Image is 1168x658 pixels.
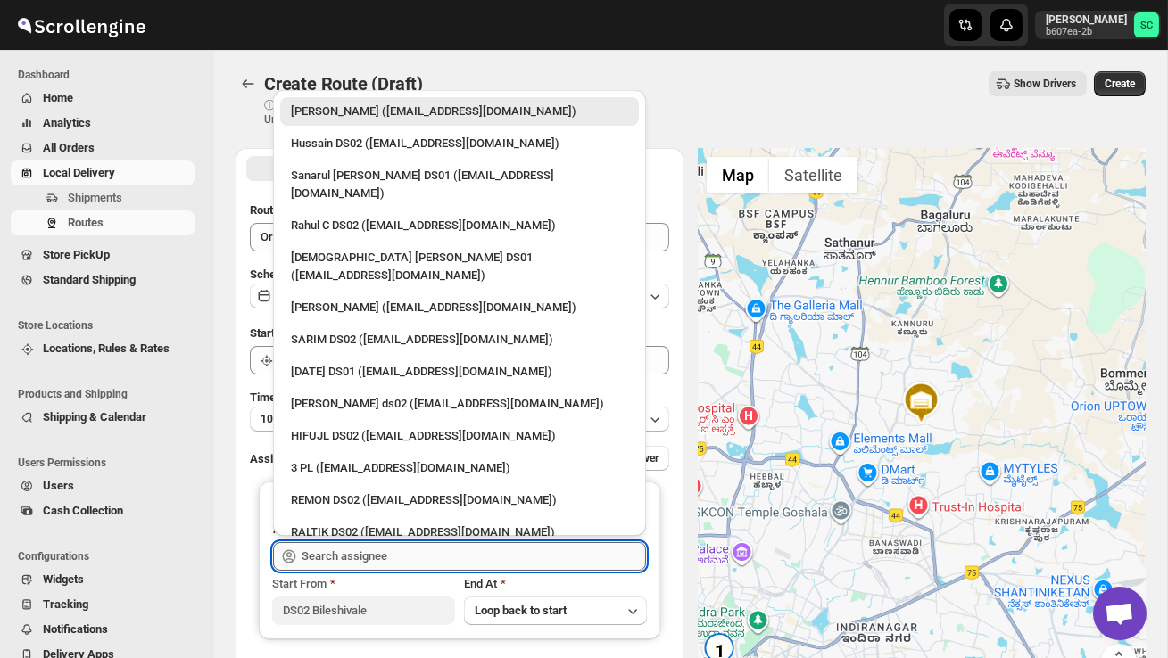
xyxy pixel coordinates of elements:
span: Local Delivery [43,166,115,179]
img: ScrollEngine [14,3,148,47]
span: Store PickUp [43,248,110,261]
button: Routes [11,210,195,235]
span: Cash Collection [43,504,123,517]
div: [DEMOGRAPHIC_DATA] [PERSON_NAME] DS01 ([EMAIL_ADDRESS][DOMAIN_NAME]) [291,249,628,284]
span: 10 minutes [261,412,314,426]
span: Create Route (Draft) [264,73,423,95]
span: Scheduled for [250,267,321,281]
li: HIFUJL DS02 (cepali9173@intady.com) [273,418,646,450]
button: Show satellite imagery [769,157,857,193]
li: Islam Laskar DS01 (vixib74172@ikowat.com) [273,240,646,290]
div: [PERSON_NAME] ds02 ([EMAIL_ADDRESS][DOMAIN_NAME]) [291,395,628,413]
button: Notifications [11,617,195,642]
button: Show street map [707,157,769,193]
button: Analytics [11,111,195,136]
li: Hussain DS02 (jarav60351@abatido.com) [273,126,646,158]
span: Time Per Stop [250,391,322,404]
button: [DATE]|[DATE] [250,284,669,308]
button: Loop back to start [464,596,647,625]
span: Start Location (Warehouse) [250,326,391,340]
span: Locations, Rules & Rates [43,341,170,355]
span: All Orders [43,141,95,154]
button: Users [11,473,195,498]
button: Home [11,86,195,111]
li: Raja DS01 (gasecig398@owlny.com) [273,354,646,386]
button: Cash Collection [11,498,195,523]
div: SARIM DS02 ([EMAIL_ADDRESS][DOMAIN_NAME]) [291,331,628,349]
span: Create [1105,77,1135,91]
span: Shipments [68,191,122,204]
span: Home [43,91,73,104]
button: Shipments [11,185,195,210]
p: ⓘ Shipments can also be added from Shipments menu Unrouted tab [264,98,545,127]
button: 10 minutes [250,407,669,432]
button: Create [1094,71,1146,96]
div: End At [464,575,647,593]
span: Route Name [250,203,312,217]
text: SC [1140,20,1153,31]
span: Shipping & Calendar [43,410,146,424]
span: Start From [272,577,327,590]
button: Widgets [11,567,195,592]
span: Users Permissions [18,456,202,470]
li: RALTIK DS02 (cecih54531@btcours.com) [273,514,646,547]
div: HIFUJL DS02 ([EMAIL_ADDRESS][DOMAIN_NAME]) [291,427,628,445]
div: Open chat [1093,587,1147,640]
p: b607ea-2b [1046,27,1127,37]
button: Routes [236,71,261,96]
div: [PERSON_NAME] ([EMAIL_ADDRESS][DOMAIN_NAME]) [291,299,628,317]
span: Configurations [18,549,202,563]
li: Rahul C DS02 (rahul.chopra@home-run.co) [273,208,646,240]
input: Eg: Bengaluru Route [250,223,669,251]
button: Show Drivers [989,71,1087,96]
button: User menu [1035,11,1161,39]
span: Loop back to start [475,604,567,617]
span: Assign to [250,452,298,465]
div: REMON DS02 ([EMAIL_ADDRESS][DOMAIN_NAME]) [291,491,628,509]
div: Hussain DS02 ([EMAIL_ADDRESS][DOMAIN_NAME]) [291,135,628,152]
button: Shipping & Calendar [11,405,195,430]
span: Standard Shipping [43,273,136,286]
div: RALTIK DS02 ([EMAIL_ADDRESS][DOMAIN_NAME]) [291,523,628,541]
button: Tracking [11,592,195,617]
span: Routes [68,216,104,229]
li: Rahul Chopra (pukhraj@home-run.co) [273,97,646,126]
input: Search assignee [302,542,646,571]
li: Sanarul Haque DS01 (fefifag638@adosnan.com) [273,158,646,208]
button: All Orders [11,136,195,160]
p: [PERSON_NAME] [1046,12,1127,27]
li: Rashidul ds02 (vaseno4694@minduls.com) [273,386,646,418]
span: Store Locations [18,318,202,333]
div: [PERSON_NAME] ([EMAIL_ADDRESS][DOMAIN_NAME]) [291,103,628,120]
li: 3 PL (hello@home-run.co) [273,450,646,482]
span: Show Drivers [1014,77,1076,91]
span: Sanjay chetri [1134,12,1159,37]
span: Products and Shipping [18,387,202,401]
button: All Route Options [246,156,458,181]
span: Tracking [43,597,88,611]
div: 3 PL ([EMAIL_ADDRESS][DOMAIN_NAME]) [291,459,628,477]
li: REMON DS02 (kesame7468@btcours.com) [273,482,646,514]
li: SARIM DS02 (xititor414@owlny.com) [273,322,646,354]
span: Notifications [43,622,108,636]
button: Locations, Rules & Rates [11,336,195,361]
li: Vikas Rathod (lolegiy458@nalwan.com) [273,290,646,322]
div: [DATE] DS01 ([EMAIL_ADDRESS][DOMAIN_NAME]) [291,363,628,381]
span: Users [43,479,74,492]
span: Analytics [43,116,91,129]
div: Rahul C DS02 ([EMAIL_ADDRESS][DOMAIN_NAME]) [291,217,628,234]
span: Dashboard [18,68,202,82]
span: Widgets [43,572,84,586]
div: Sanarul [PERSON_NAME] DS01 ([EMAIL_ADDRESS][DOMAIN_NAME]) [291,167,628,202]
